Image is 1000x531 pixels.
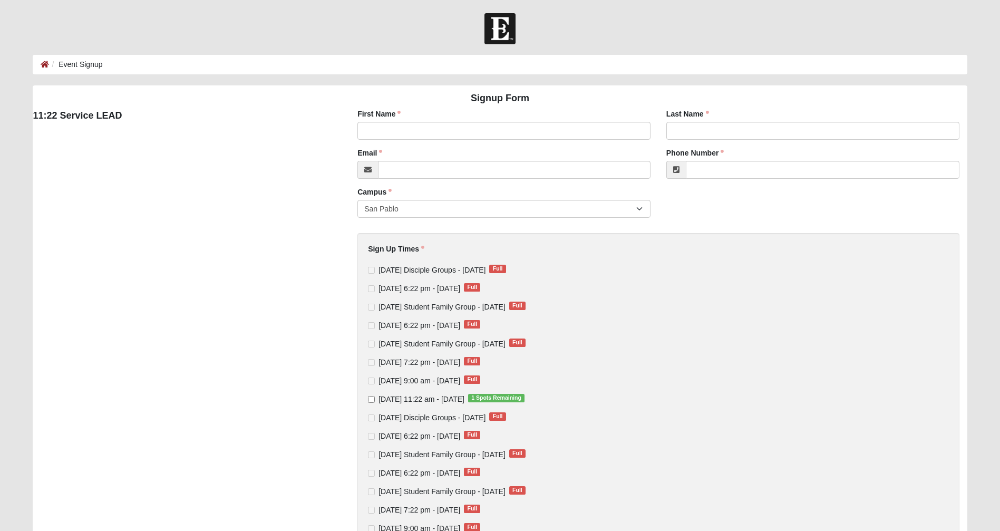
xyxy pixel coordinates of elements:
[368,396,375,403] input: [DATE] 11:22 am - [DATE]1 Spots Remaining
[378,358,460,366] span: [DATE] 7:22 pm - [DATE]
[368,378,375,384] input: [DATE] 9:00 am - [DATE]Full
[368,322,375,329] input: [DATE] 6:22 pm - [DATE]Full
[378,432,460,440] span: [DATE] 6:22 pm - [DATE]
[464,468,480,476] span: Full
[368,285,375,292] input: [DATE] 6:22 pm - [DATE]Full
[368,359,375,366] input: [DATE] 7:22 pm - [DATE]Full
[368,414,375,421] input: [DATE] Disciple Groups - [DATE]Full
[368,507,375,514] input: [DATE] 7:22 pm - [DATE]Full
[33,93,967,104] h4: Signup Form
[357,187,392,197] label: Campus
[378,506,460,514] span: [DATE] 7:22 pm - [DATE]
[378,266,486,274] span: [DATE] Disciple Groups - [DATE]
[368,304,375,311] input: [DATE] Student Family Group - [DATE]Full
[368,488,375,495] input: [DATE] Student Family Group - [DATE]Full
[464,431,480,439] span: Full
[368,470,375,477] input: [DATE] 6:22 pm - [DATE]Full
[368,267,375,274] input: [DATE] Disciple Groups - [DATE]Full
[378,450,506,459] span: [DATE] Student Family Group - [DATE]
[464,283,480,292] span: Full
[368,244,424,254] label: Sign Up Times
[509,486,526,495] span: Full
[464,320,480,329] span: Full
[509,449,526,458] span: Full
[666,109,709,119] label: Last Name
[378,284,460,293] span: [DATE] 6:22 pm - [DATE]
[464,357,480,365] span: Full
[489,265,506,273] span: Full
[49,59,102,70] li: Event Signup
[368,341,375,347] input: [DATE] Student Family Group - [DATE]Full
[468,394,525,402] span: 1 Spots Remaining
[368,451,375,458] input: [DATE] Student Family Group - [DATE]Full
[33,110,122,121] strong: 11:22 Service LEAD
[378,413,486,422] span: [DATE] Disciple Groups - [DATE]
[378,376,460,385] span: [DATE] 9:00 am - [DATE]
[509,302,526,310] span: Full
[378,340,506,348] span: [DATE] Student Family Group - [DATE]
[378,395,464,403] span: [DATE] 11:22 am - [DATE]
[464,505,480,513] span: Full
[378,469,460,477] span: [DATE] 6:22 pm - [DATE]
[509,339,526,347] span: Full
[368,433,375,440] input: [DATE] 6:22 pm - [DATE]Full
[357,109,401,119] label: First Name
[464,375,480,384] span: Full
[357,148,382,158] label: Email
[378,303,506,311] span: [DATE] Student Family Group - [DATE]
[484,13,516,44] img: Church of Eleven22 Logo
[378,487,506,496] span: [DATE] Student Family Group - [DATE]
[378,321,460,330] span: [DATE] 6:22 pm - [DATE]
[666,148,724,158] label: Phone Number
[489,412,506,421] span: Full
